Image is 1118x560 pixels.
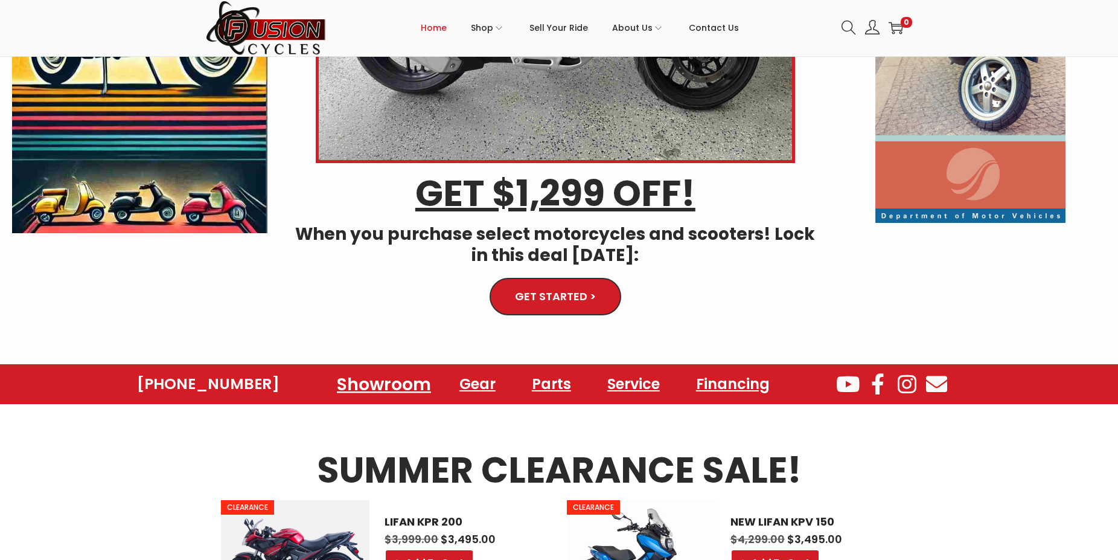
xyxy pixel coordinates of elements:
a: NEW LIFAN KPV 150 [730,515,882,529]
span: $ [441,532,448,547]
a: [PHONE_NUMBER] [137,376,279,393]
a: Service [595,370,672,398]
span: CLEARANCE [567,500,620,515]
a: Showroom [322,367,446,401]
a: Sell Your Ride [529,1,588,55]
span: Home [421,13,447,43]
a: LIFAN KPR 200 [385,515,536,529]
nav: Primary navigation [327,1,832,55]
a: Home [421,1,447,55]
span: $ [385,532,392,547]
span: 3,495.00 [787,532,842,547]
a: Shop [471,1,505,55]
h3: SUMMER CLEARANCE SALE! [221,452,897,488]
h4: When you purchase select motorcycles and scooters! Lock in this deal [DATE]: [286,224,825,266]
a: Parts [520,370,583,398]
span: 3,999.00 [385,532,438,547]
a: 0 [889,21,903,35]
span: Sell Your Ride [529,13,588,43]
span: GET STARTED > [515,291,596,302]
span: About Us [612,13,653,43]
span: $ [730,532,738,547]
span: CLEARANCE [221,500,274,515]
nav: Menu [333,370,782,398]
span: Shop [471,13,493,43]
u: GET $1,299 OFF! [415,168,695,219]
span: 3,495.00 [441,532,496,547]
a: Financing [684,370,782,398]
span: 4,299.00 [730,532,785,547]
a: Contact Us [689,1,739,55]
a: About Us [612,1,665,55]
span: Contact Us [689,13,739,43]
a: GET STARTED > [490,278,621,315]
a: Gear [447,370,508,398]
span: $ [787,532,794,547]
